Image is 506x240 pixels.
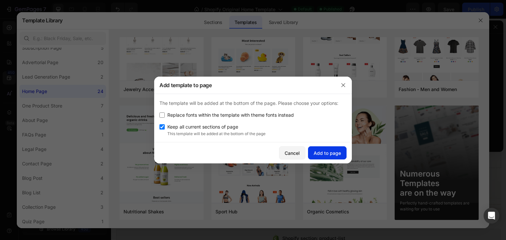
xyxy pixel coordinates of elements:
div: Open Intercom Messenger [484,208,499,224]
h3: Add template to page [159,81,212,89]
button: Cancel [279,146,305,159]
span: Replace fonts within the template with theme fonts instead [167,111,294,119]
button: Explore collection now [34,134,105,150]
p: The template will be added at the bottom of the page. Please choose your options: [159,99,347,107]
span: Shopify section: product-list [172,216,235,224]
div: Add to page [314,150,341,156]
div: Explore collection now [41,138,98,146]
p: This template will be added at the bottom of the page [167,131,347,137]
span: Keep all current sections of page [167,123,238,131]
div: Drop element here [282,106,317,111]
button: Add to page [308,146,347,159]
p: Timeless style sustainable design [35,67,155,102]
div: Cancel [285,150,300,156]
p: We have everything you need. Be your own stylist whenever and wherever you wish. [35,108,147,123]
